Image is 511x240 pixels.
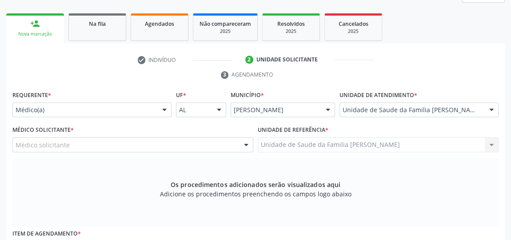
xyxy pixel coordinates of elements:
[176,89,186,102] label: UF
[256,56,318,64] div: Unidade solicitante
[16,140,70,150] span: Médico solicitante
[200,28,251,35] div: 2025
[30,19,40,28] div: person_add
[171,180,340,189] span: Os procedimentos adicionados serão visualizados aqui
[245,56,253,64] div: 2
[258,123,328,137] label: Unidade de referência
[160,189,351,199] span: Adicione os procedimentos preenchendo os campos logo abaixo
[89,20,106,28] span: Na fila
[12,31,58,37] div: Nova marcação
[16,106,153,114] span: Médico(a)
[277,20,305,28] span: Resolvidos
[269,28,313,35] div: 2025
[234,106,317,114] span: [PERSON_NAME]
[343,106,480,114] span: Unidade de Saude da Familia [PERSON_NAME]
[145,20,174,28] span: Agendados
[12,123,74,137] label: Médico Solicitante
[339,20,368,28] span: Cancelados
[331,28,375,35] div: 2025
[200,20,251,28] span: Não compareceram
[231,89,264,102] label: Município
[12,89,51,102] label: Requerente
[179,106,208,114] span: AL
[339,89,417,102] label: Unidade de atendimento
